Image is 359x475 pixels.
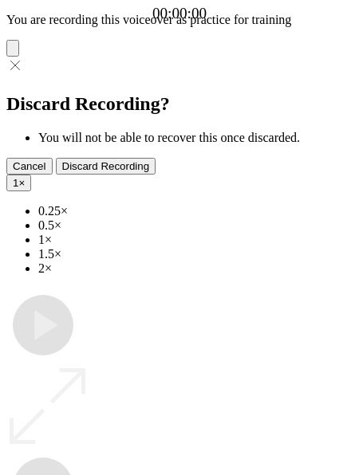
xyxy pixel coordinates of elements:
li: 2× [38,261,353,276]
a: 00:00:00 [152,5,207,22]
li: 0.5× [38,218,353,233]
span: 1 [13,177,18,189]
li: You will not be able to recover this once discarded. [38,131,353,145]
h2: Discard Recording? [6,93,353,115]
button: 1× [6,175,31,191]
p: You are recording this voiceover as practice for training [6,13,353,27]
button: Discard Recording [56,158,156,175]
li: 1× [38,233,353,247]
li: 0.25× [38,204,353,218]
button: Cancel [6,158,53,175]
li: 1.5× [38,247,353,261]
